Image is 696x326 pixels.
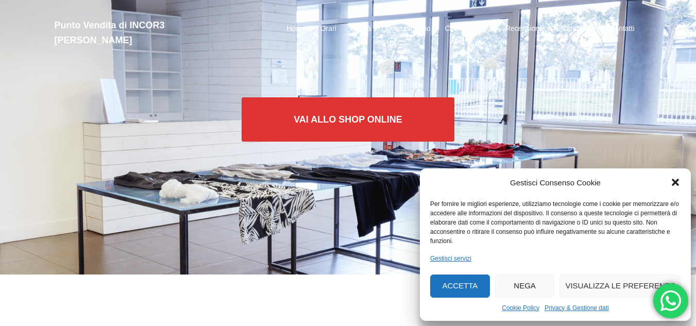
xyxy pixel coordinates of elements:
a: Orari [320,23,336,35]
a: Cookie Policy [502,303,539,313]
a: Cosa offriamo [386,23,431,35]
button: Nega [495,274,555,298]
a: Shop Online [555,23,595,35]
a: Recensioni [505,23,541,35]
a: Gestisci servizi [430,253,471,264]
div: Gestisci Consenso Cookie [510,176,601,190]
button: Visualizza le preferenze [559,274,681,298]
a: Come Arrivare [445,23,490,35]
h2: Punto Vendita di INCOR3 [PERSON_NAME] [55,18,240,48]
div: Chiudi la finestra di dialogo [670,177,681,187]
a: Privacy & Gestione dati [545,303,609,313]
a: Novità [351,23,371,35]
a: Home [286,23,305,35]
div: 'Hai [653,283,688,318]
button: Accetta [430,274,490,298]
a: Vai allo SHOP ONLINE [242,97,454,142]
div: Per fornire le migliori esperienze, utilizziamo tecnologie come i cookie per memorizzare e/o acce... [430,199,680,246]
a: Contatti [609,23,634,35]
